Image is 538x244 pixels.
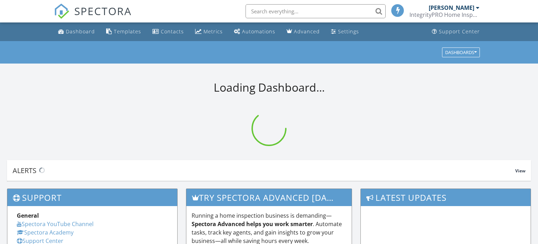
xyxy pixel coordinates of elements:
img: The Best Home Inspection Software - Spectora [54,4,69,19]
h3: Latest Updates [361,189,531,206]
a: Advanced [284,25,323,38]
div: Contacts [161,28,184,35]
a: Metrics [192,25,226,38]
div: Alerts [13,166,515,175]
a: Spectora YouTube Channel [17,220,94,228]
input: Search everything... [246,4,386,18]
span: SPECTORA [74,4,132,18]
a: Contacts [150,25,187,38]
button: Dashboards [442,47,480,57]
h3: Try spectora advanced [DATE] [186,189,352,206]
strong: Spectora Advanced helps you work smarter [192,220,313,228]
div: [PERSON_NAME] [429,4,474,11]
div: Dashboard [66,28,95,35]
div: IntegrityPRO Home Inspections [409,11,480,18]
a: Spectora Academy [17,229,74,236]
div: Metrics [204,28,223,35]
div: Support Center [439,28,480,35]
a: Templates [103,25,144,38]
div: Settings [338,28,359,35]
a: Settings [328,25,362,38]
h3: Support [7,189,177,206]
a: SPECTORA [54,9,132,24]
a: Automations (Basic) [231,25,278,38]
span: View [515,168,525,174]
a: Dashboard [55,25,98,38]
a: Support Center [429,25,483,38]
div: Dashboards [445,50,477,55]
div: Advanced [294,28,320,35]
div: Automations [242,28,275,35]
div: Templates [114,28,141,35]
strong: General [17,212,39,219]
